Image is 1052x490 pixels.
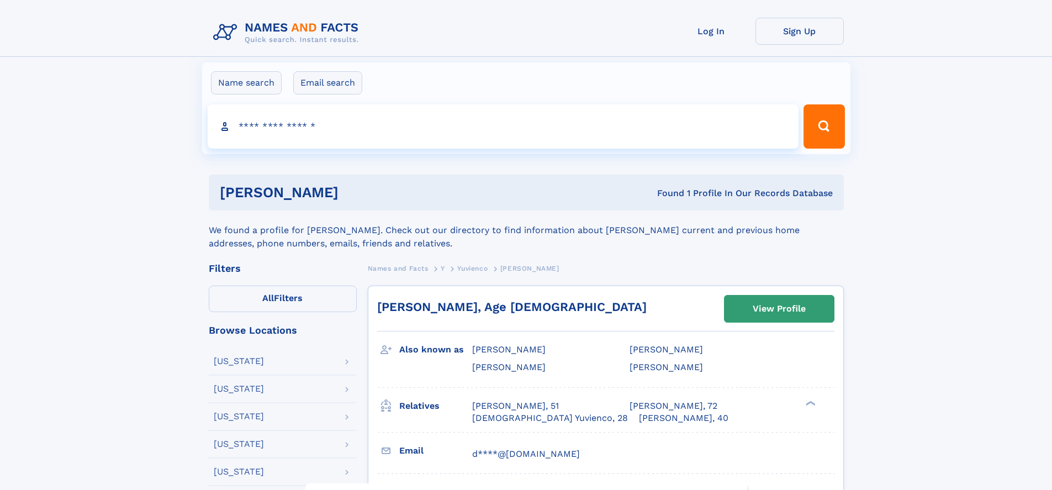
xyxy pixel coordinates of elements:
[457,261,488,275] a: Yuvienco
[500,265,559,272] span: [PERSON_NAME]
[211,71,282,94] label: Name search
[472,400,559,412] a: [PERSON_NAME], 51
[208,104,799,149] input: search input
[214,357,264,366] div: [US_STATE]
[214,467,264,476] div: [US_STATE]
[209,286,357,312] label: Filters
[472,362,546,372] span: [PERSON_NAME]
[377,300,647,314] a: [PERSON_NAME], Age [DEMOGRAPHIC_DATA]
[214,440,264,449] div: [US_STATE]
[441,265,445,272] span: Y
[755,18,844,45] a: Sign Up
[725,296,834,322] a: View Profile
[753,296,806,322] div: View Profile
[209,18,368,48] img: Logo Names and Facts
[399,340,472,359] h3: Also known as
[498,187,833,199] div: Found 1 Profile In Our Records Database
[214,384,264,393] div: [US_STATE]
[209,210,844,250] div: We found a profile for [PERSON_NAME]. Check out our directory to find information about [PERSON_N...
[220,186,498,199] h1: [PERSON_NAME]
[472,412,628,424] a: [DEMOGRAPHIC_DATA] Yuvienco, 28
[399,441,472,460] h3: Email
[630,344,703,355] span: [PERSON_NAME]
[630,362,703,372] span: [PERSON_NAME]
[472,344,546,355] span: [PERSON_NAME]
[214,412,264,421] div: [US_STATE]
[803,399,816,407] div: ❯
[630,400,717,412] a: [PERSON_NAME], 72
[368,261,429,275] a: Names and Facts
[803,104,844,149] button: Search Button
[457,265,488,272] span: Yuvienco
[667,18,755,45] a: Log In
[399,397,472,415] h3: Relatives
[441,261,445,275] a: Y
[293,71,362,94] label: Email search
[209,325,357,335] div: Browse Locations
[262,293,274,303] span: All
[639,412,728,424] a: [PERSON_NAME], 40
[209,264,357,273] div: Filters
